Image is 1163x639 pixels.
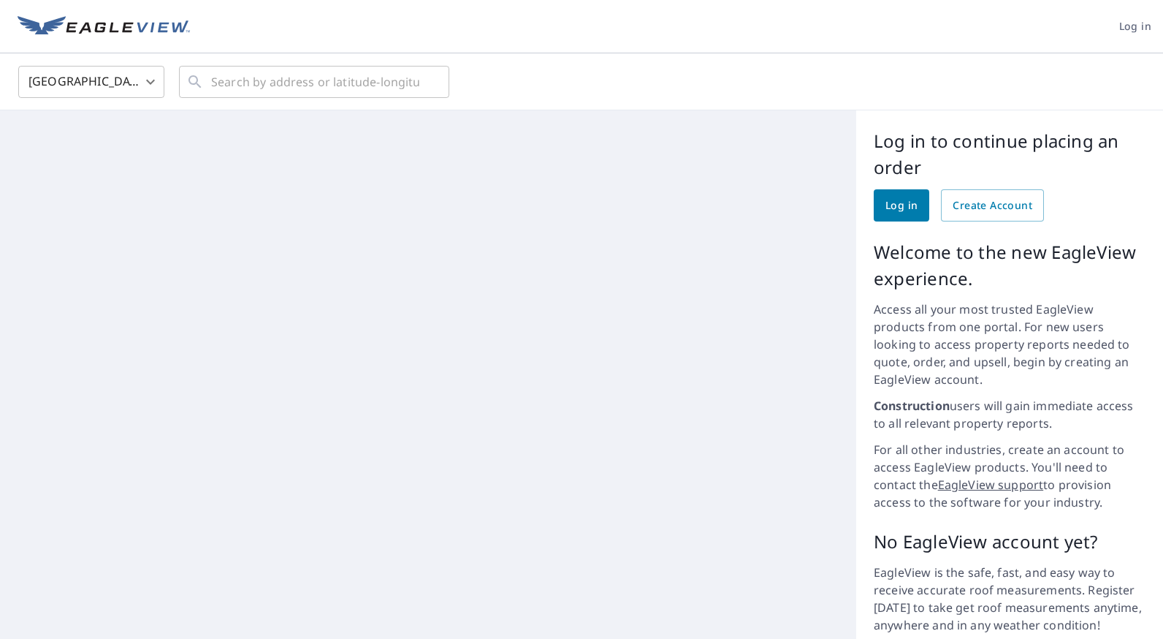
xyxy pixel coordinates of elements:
input: Search by address or latitude-longitude [211,61,419,102]
p: No EagleView account yet? [874,529,1145,555]
span: Create Account [953,197,1032,215]
a: Log in [874,189,929,222]
p: Access all your most trusted EagleView products from one portal. For new users looking to access ... [874,300,1145,388]
p: users will gain immediate access to all relevant property reports. [874,397,1145,432]
p: Welcome to the new EagleView experience. [874,239,1145,292]
a: EagleView support [938,477,1044,493]
img: EV Logo [18,16,190,38]
span: Log in [1119,18,1151,36]
a: Create Account [941,189,1044,222]
p: Log in to continue placing an order [874,128,1145,181]
span: Log in [885,197,918,215]
div: [GEOGRAPHIC_DATA] [18,61,164,102]
strong: Construction [874,398,950,414]
p: EagleView is the safe, fast, and easy way to receive accurate roof measurements. Register [DATE] ... [874,564,1145,634]
p: For all other industries, create an account to access EagleView products. You'll need to contact ... [874,441,1145,511]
